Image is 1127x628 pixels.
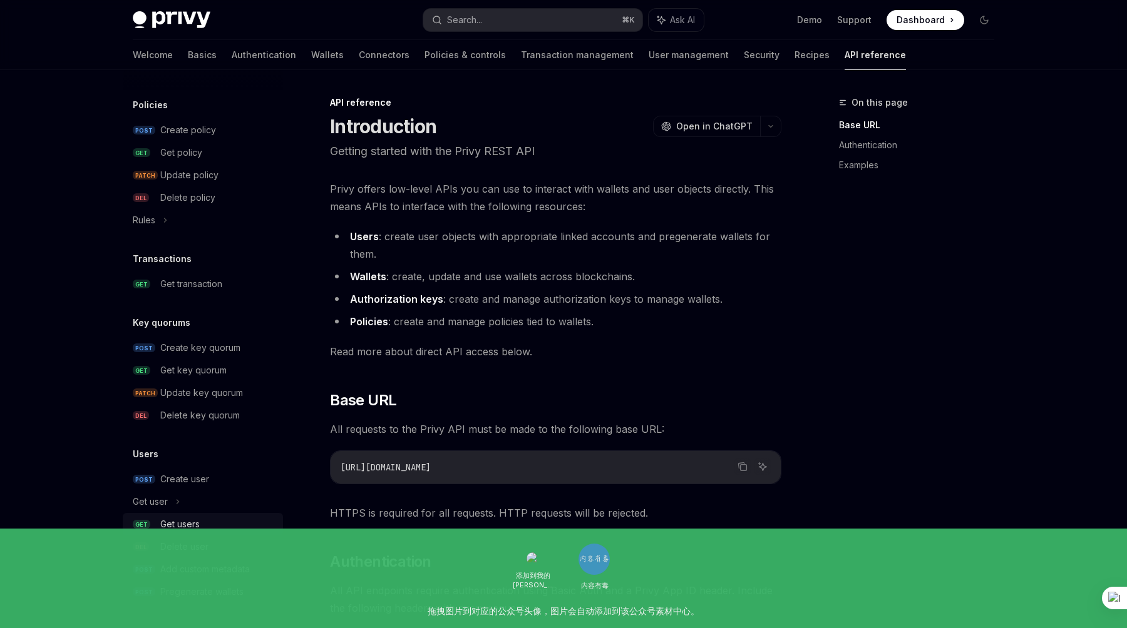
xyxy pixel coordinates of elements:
a: Basics [188,40,217,70]
span: [URL][DOMAIN_NAME] [341,462,431,473]
span: All requests to the Privy API must be made to the following base URL: [330,420,781,438]
span: POST [133,475,155,484]
span: POST [133,343,155,353]
a: Base URL [839,115,1004,135]
a: PATCHUpdate policy [123,164,283,186]
span: Dashboard [897,14,945,26]
span: ⌘ K [622,15,635,25]
img: dark logo [133,11,210,29]
span: GET [133,148,150,158]
div: Create user [160,472,209,487]
span: Ask AI [670,14,695,26]
h5: Transactions [133,251,192,266]
a: POSTCreate key quorum [123,337,283,359]
a: Authentication [232,40,296,70]
strong: Users [350,230,379,243]
a: GETGet policy [123,141,283,164]
button: Ask AI [754,458,771,475]
span: GET [133,280,150,289]
span: DEL [133,193,149,203]
a: Recipes [795,40,830,70]
a: Dashboard [887,10,964,30]
div: Search... [447,13,482,28]
a: Policies & controls [425,40,506,70]
a: API reference [845,40,906,70]
li: : create, update and use wallets across blockchains. [330,268,781,285]
a: User management [649,40,729,70]
p: Getting started with the Privy REST API [330,143,781,160]
div: Get policy [160,145,202,160]
div: Get key quorum [160,363,227,378]
div: API reference [330,96,781,109]
span: DEL [133,411,149,420]
span: On this page [852,95,908,110]
button: Toggle dark mode [974,10,994,30]
span: PATCH [133,171,158,180]
li: : create and manage policies tied to wallets. [330,313,781,330]
div: Create key quorum [160,340,240,355]
a: GETGet transaction [123,273,283,295]
h1: Introduction [330,115,436,138]
div: Get user [133,494,168,509]
a: Security [744,40,780,70]
div: Create policy [160,123,216,138]
h5: Users [133,447,158,462]
strong: Authorization keys [350,293,443,305]
div: Rules [133,213,155,228]
a: GETGet key quorum [123,359,283,382]
a: Demo [797,14,822,26]
span: Privy offers low-level APIs you can use to interact with wallets and user objects directly. This ... [330,180,781,215]
div: Update policy [160,168,219,183]
span: HTTPS is required for all requests. HTTP requests will be rejected. [330,504,781,522]
a: Authentication [839,135,1004,155]
li: : create and manage authorization keys to manage wallets. [330,290,781,308]
a: DELDelete policy [123,186,283,209]
span: GET [133,366,150,375]
a: Support [837,14,872,26]
a: PATCHUpdate key quorum [123,382,283,404]
a: POSTCreate user [123,468,283,490]
strong: Policies [350,315,388,328]
a: Transaction management [521,40,634,70]
a: DELDelete key quorum [123,404,283,427]
li: : create user objects with appropriate linked accounts and pregenerate wallets for them. [330,228,781,263]
div: Delete key quorum [160,408,240,423]
button: Copy the contents from the code block [734,458,751,475]
a: GETGet users [123,513,283,535]
span: PATCH [133,388,158,398]
a: Welcome [133,40,173,70]
a: Wallets [311,40,344,70]
div: Get users [160,517,200,532]
div: Delete policy [160,190,215,205]
button: Ask AI [649,9,704,31]
button: Open in ChatGPT [653,116,760,137]
a: Examples [839,155,1004,175]
button: Search...⌘K [423,9,642,31]
span: POST [133,126,155,135]
a: POSTCreate policy [123,119,283,141]
div: Get transaction [160,276,222,291]
div: Update key quorum [160,385,243,400]
a: Connectors [359,40,409,70]
h5: Policies [133,98,168,113]
span: Open in ChatGPT [676,120,753,133]
h5: Key quorums [133,315,190,330]
span: GET [133,520,150,529]
span: Read more about direct API access below. [330,343,781,360]
strong: Wallets [350,270,386,283]
span: Base URL [330,390,396,410]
